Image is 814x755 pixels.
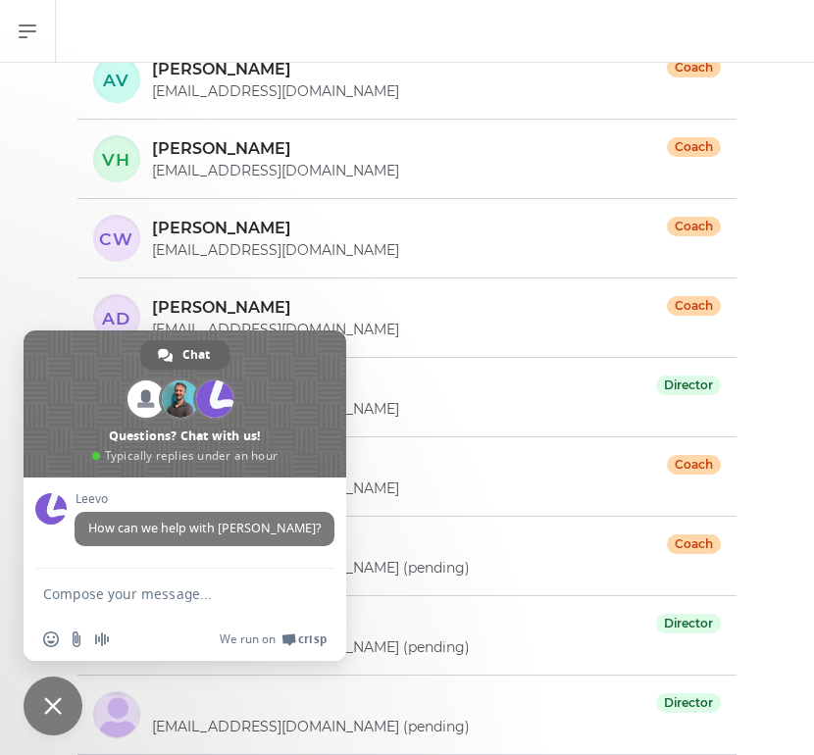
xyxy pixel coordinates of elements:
p: [EMAIL_ADDRESS][DOMAIN_NAME] [152,240,721,260]
a: We run onCrisp [220,631,327,647]
p: [PERSON_NAME] [152,137,291,161]
span: Chat [182,340,210,370]
text: AV [102,69,130,89]
text: CW [99,227,134,248]
p: [EMAIL_ADDRESS][DOMAIN_NAME] [152,399,721,419]
p: [EMAIL_ADDRESS][DOMAIN_NAME] [152,161,721,180]
span: Coach [667,296,721,316]
text: VH [101,148,131,169]
p: [EMAIL_ADDRESS][DOMAIN_NAME] (pending) [152,558,721,578]
span: How can we help with [PERSON_NAME]? [88,520,321,536]
p: [PERSON_NAME] [152,58,291,81]
textarea: Compose your message... [43,585,283,603]
p: [EMAIL_ADDRESS][DOMAIN_NAME] [152,320,721,339]
p: [PERSON_NAME] [152,296,291,320]
p: [EMAIL_ADDRESS][DOMAIN_NAME] (pending) [152,717,721,736]
p: [EMAIL_ADDRESS][DOMAIN_NAME] [152,478,721,498]
span: Coach [667,217,721,236]
span: Leevo [75,492,334,506]
span: Crisp [298,631,327,647]
p: [EMAIL_ADDRESS][DOMAIN_NAME] (pending) [152,637,721,657]
span: Audio message [94,631,110,647]
div: Chat [140,340,229,370]
div: Close chat [24,677,82,735]
span: Coach [667,137,721,157]
span: Coach [667,58,721,77]
span: Director [656,614,721,633]
text: AD [101,307,131,327]
span: Send a file [69,631,84,647]
p: [PERSON_NAME] [152,217,291,240]
span: Insert an emoji [43,631,59,647]
span: Coach [667,534,721,554]
span: Director [656,693,721,713]
span: We run on [220,631,276,647]
span: Director [656,376,721,395]
span: Coach [667,455,721,475]
p: [EMAIL_ADDRESS][DOMAIN_NAME] [152,81,721,101]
